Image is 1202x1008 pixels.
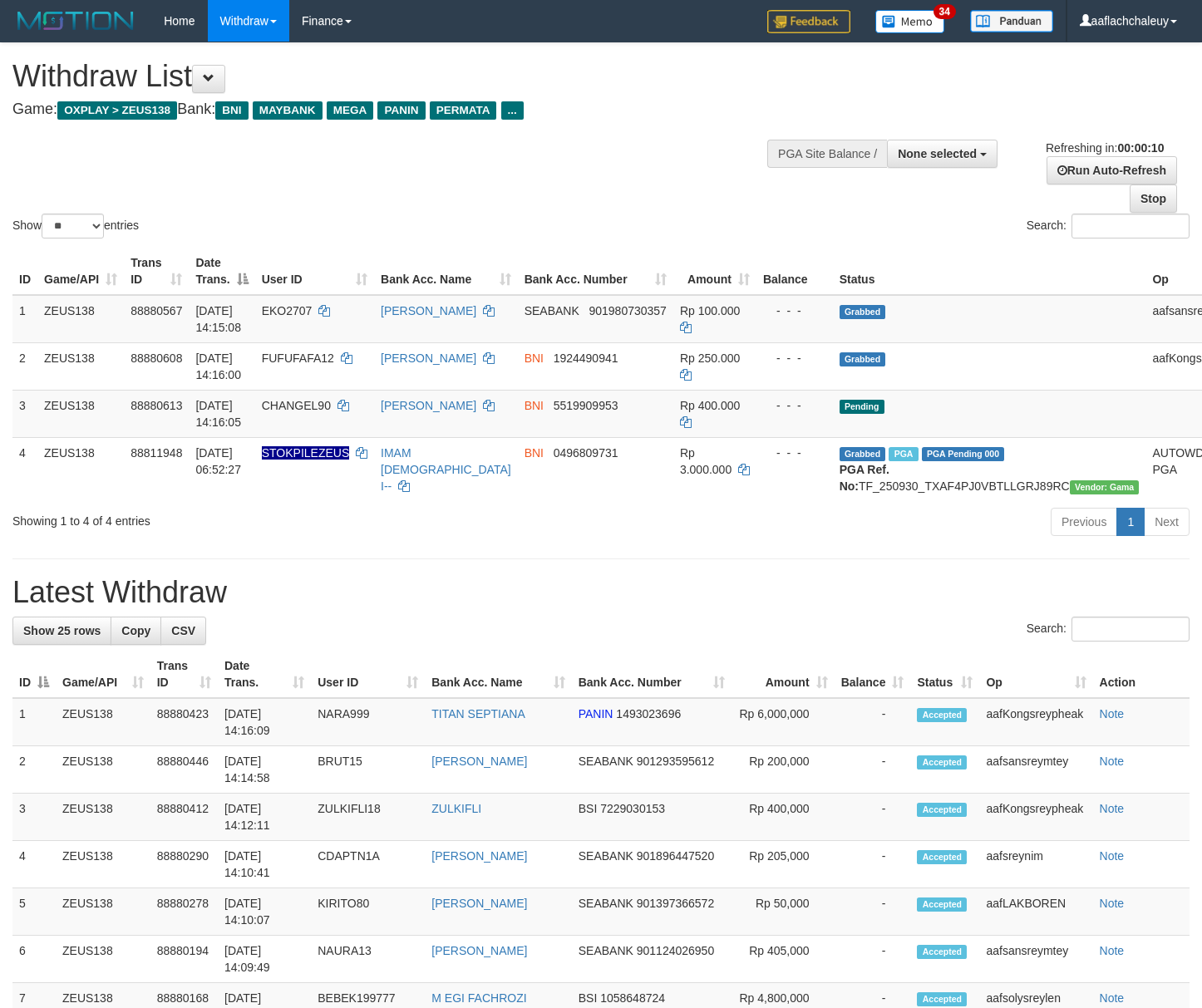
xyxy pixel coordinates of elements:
[218,698,311,746] td: [DATE] 14:16:09
[171,624,195,637] span: CSV
[637,897,714,910] span: Copy 901397366572 to clipboard
[218,794,311,841] td: [DATE] 14:12:11
[42,214,104,238] select: Showentries
[218,651,311,698] th: Date Trans.: activate to sort column ascending
[979,888,1092,936] td: aafLAKBOREN
[311,746,425,794] td: BRUT15
[131,304,182,317] span: 88880567
[616,707,681,720] span: Copy 1493023696 to clipboard
[680,446,732,476] span: Rp 3.000.000
[1144,508,1190,536] a: Next
[763,397,826,414] div: - - -
[12,794,56,841] td: 3
[1100,755,1125,768] a: Note
[255,248,374,295] th: User ID: activate to sort column ascending
[922,447,1005,461] span: PGA Pending
[934,4,956,19] span: 34
[979,651,1092,698] th: Op: activate to sort column ascending
[589,304,666,317] span: Copy 901980730357 to clipboard
[680,304,740,317] span: Rp 100.000
[218,841,311,888] td: [DATE] 14:10:41
[579,707,613,720] span: PANIN
[12,214,139,238] label: Show entries
[124,248,189,295] th: Trans ID: activate to sort column ascending
[150,936,218,983] td: 88880194
[917,803,967,817] span: Accepted
[381,446,511,493] a: IMAM [DEMOGRAPHIC_DATA] I--
[917,708,967,722] span: Accepted
[763,350,826,366] div: - - -
[732,651,835,698] th: Amount: activate to sort column ascending
[218,746,311,794] td: [DATE] 14:14:58
[1116,508,1145,536] a: 1
[218,888,311,936] td: [DATE] 14:10:07
[732,936,835,983] td: Rp 405,000
[12,746,56,794] td: 2
[56,698,150,746] td: ZEUS138
[12,342,37,390] td: 2
[253,101,323,120] span: MAYBANK
[1117,141,1164,155] strong: 00:00:10
[917,755,967,770] span: Accepted
[431,755,527,768] a: [PERSON_NAME]
[579,755,633,768] span: SEABANK
[37,342,124,390] td: ZEUS138
[835,841,911,888] td: -
[12,295,37,343] td: 1
[218,936,311,983] td: [DATE] 14:09:49
[917,897,967,912] span: Accepted
[150,746,218,794] td: 88880446
[898,147,977,160] span: None selected
[374,248,518,295] th: Bank Acc. Name: activate to sort column ascending
[37,295,124,343] td: ZEUS138
[311,794,425,841] td: ZULKIFLI18
[835,651,911,698] th: Balance: activate to sort column ascending
[381,304,476,317] a: [PERSON_NAME]
[673,248,756,295] th: Amount: activate to sort column ascending
[431,707,525,720] a: TITAN SEPTIANA
[1130,184,1177,213] a: Stop
[1100,802,1125,815] a: Note
[12,437,37,501] td: 4
[910,651,979,698] th: Status: activate to sort column ascending
[131,446,182,460] span: 88811948
[12,841,56,888] td: 4
[917,945,967,959] span: Accepted
[12,617,111,645] a: Show 25 rows
[579,849,633,863] span: SEABANK
[579,802,598,815] span: BSI
[1100,991,1125,1005] a: Note
[12,888,56,936] td: 5
[835,794,911,841] td: -
[23,624,101,637] span: Show 25 rows
[840,447,886,461] span: Grabbed
[262,352,334,365] span: FUFUFAFA12
[56,651,150,698] th: Game/API: activate to sort column ascending
[12,390,37,437] td: 3
[525,304,579,317] span: SEABANK
[215,101,248,120] span: BNI
[917,992,967,1006] span: Accepted
[150,698,218,746] td: 88880423
[160,617,206,645] a: CSV
[525,446,544,460] span: BNI
[195,399,241,429] span: [DATE] 14:16:05
[637,755,714,768] span: Copy 901293595612 to clipboard
[1027,214,1190,238] label: Search:
[262,399,331,412] span: CHANGEL90
[1100,707,1125,720] a: Note
[431,991,526,1005] a: M EGI FACHROZI
[381,399,476,412] a: [PERSON_NAME]
[889,447,918,461] span: Marked by aafsreyleap
[431,944,527,957] a: [PERSON_NAME]
[37,248,124,295] th: Game/API: activate to sort column ascending
[425,651,571,698] th: Bank Acc. Name: activate to sort column ascending
[637,849,714,863] span: Copy 901896447520 to clipboard
[195,352,241,381] span: [DATE] 14:16:00
[311,698,425,746] td: NARA999
[835,936,911,983] td: -
[150,888,218,936] td: 88880278
[979,936,1092,983] td: aafsansreymtey
[767,140,887,168] div: PGA Site Balance /
[979,794,1092,841] td: aafKongsreypheak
